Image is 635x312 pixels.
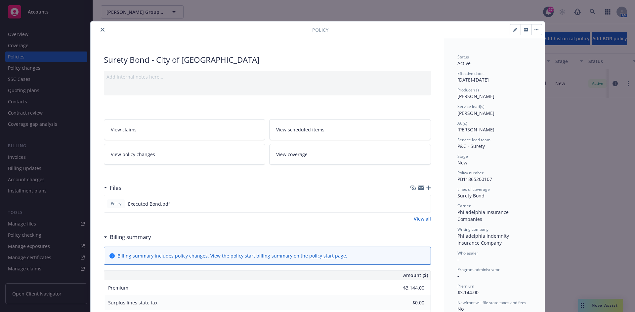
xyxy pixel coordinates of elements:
span: Stage [457,154,468,159]
div: Billing summary [104,233,151,241]
span: Lines of coverage [457,187,490,192]
span: Amount ($) [403,272,428,279]
span: Service lead team [457,137,490,143]
span: View scheduled items [276,126,324,133]
a: View policy changes [104,144,266,165]
span: AC(s) [457,121,467,126]
a: View coverage [269,144,431,165]
span: Policy number [457,170,484,176]
span: Premium [457,283,474,289]
span: Active [457,60,471,66]
span: Policy [312,26,328,33]
span: Effective dates [457,71,485,76]
a: View all [414,215,431,222]
span: [PERSON_NAME] [457,93,494,99]
input: 0.00 [385,298,428,308]
button: close [99,26,106,34]
span: Executed Bond.pdf [128,200,170,207]
span: [PERSON_NAME] [457,110,494,116]
span: Surplus lines state tax [108,299,157,306]
span: Premium [108,285,128,291]
span: Writing company [457,226,488,232]
div: Surety Bond - City of [GEOGRAPHIC_DATA] [104,54,431,65]
span: Service lead(s) [457,104,485,109]
span: [PERSON_NAME] [457,126,494,133]
span: P&C - Surety [457,143,485,149]
div: Add internal notes here... [106,73,428,80]
span: No [457,306,464,312]
span: Program administrator [457,267,500,272]
span: Philadelphia Insurance Companies [457,209,510,222]
div: [DATE] - [DATE] [457,71,531,83]
span: - [457,256,459,262]
div: Files [104,184,121,192]
span: Carrier [457,203,471,209]
span: View policy changes [111,151,155,158]
span: Policy [109,201,123,207]
span: Newfront will file state taxes and fees [457,300,526,305]
span: New [457,159,467,166]
span: Producer(s) [457,87,479,93]
span: View coverage [276,151,308,158]
div: Surety Bond [457,192,531,199]
span: $3,144.00 [457,289,479,295]
a: View scheduled items [269,119,431,140]
span: View claims [111,126,137,133]
span: - [457,273,459,279]
span: Status [457,54,469,60]
h3: Files [110,184,121,192]
button: preview file [422,200,428,207]
a: policy start page [309,253,346,259]
a: View claims [104,119,266,140]
input: 0.00 [385,283,428,293]
div: Billing summary includes policy changes. View the policy start billing summary on the . [117,252,347,259]
span: PB11865200107 [457,176,492,182]
button: download file [411,200,417,207]
span: Wholesaler [457,250,478,256]
h3: Billing summary [110,233,151,241]
span: Philadelphia Indemnity Insurance Company [457,233,510,246]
